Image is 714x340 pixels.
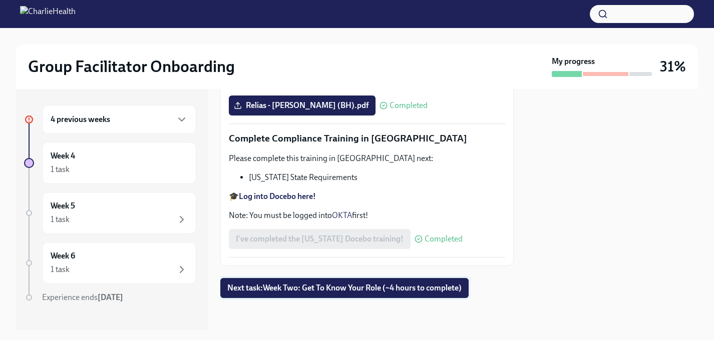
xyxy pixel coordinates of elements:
[229,95,376,115] label: Relias - [PERSON_NAME] (BH).pdf
[229,210,505,221] p: Note: You must be logged into first!
[42,105,196,134] div: 4 previous weeks
[51,164,70,175] div: 1 task
[51,114,110,125] h6: 4 previous weeks
[51,200,75,211] h6: Week 5
[24,192,196,234] a: Week 51 task
[249,172,505,183] li: [US_STATE] State Requirements
[220,278,469,298] button: Next task:Week Two: Get To Know Your Role (~4 hours to complete)
[28,56,235,76] h2: Group Facilitator Onboarding
[229,132,505,145] p: Complete Compliance Training in [GEOGRAPHIC_DATA]
[227,283,462,293] span: Next task : Week Two: Get To Know Your Role (~4 hours to complete)
[98,292,123,302] strong: [DATE]
[20,6,76,22] img: CharlieHealth
[51,150,75,161] h6: Week 4
[236,100,369,110] span: Relias - [PERSON_NAME] (BH).pdf
[51,214,70,225] div: 1 task
[229,153,505,164] p: Please complete this training in [GEOGRAPHIC_DATA] next:
[51,264,70,275] div: 1 task
[24,242,196,284] a: Week 61 task
[425,235,463,243] span: Completed
[552,56,595,67] strong: My progress
[51,250,75,261] h6: Week 6
[332,210,352,220] a: OKTA
[42,292,123,302] span: Experience ends
[229,191,505,202] p: 🎓
[24,142,196,184] a: Week 41 task
[239,191,316,201] a: Log into Docebo here!
[390,101,428,109] span: Completed
[660,57,686,75] h3: 31%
